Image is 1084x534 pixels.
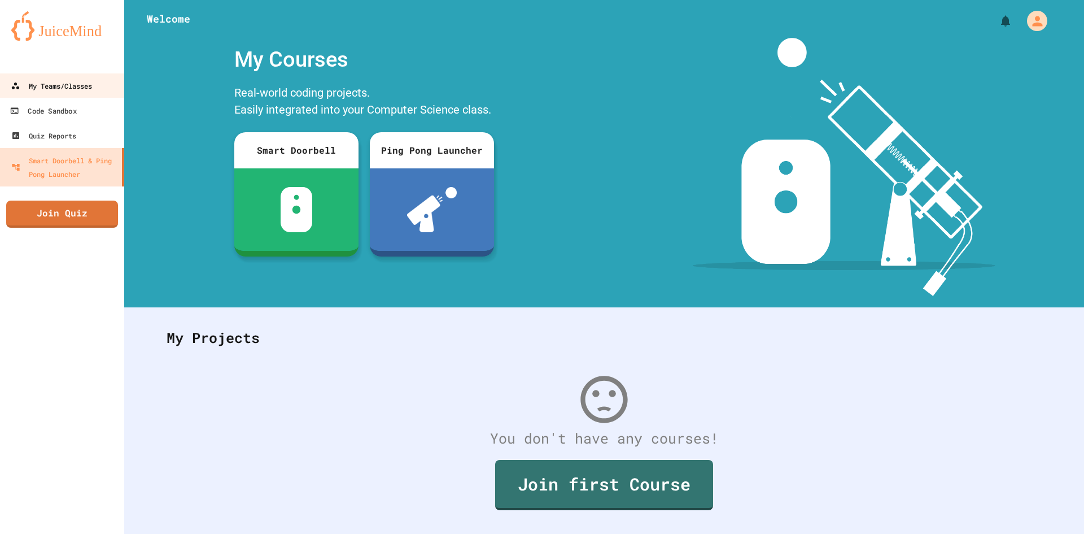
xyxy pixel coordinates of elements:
div: My Projects [155,316,1053,360]
div: Smart Doorbell & Ping Pong Launcher [11,154,117,181]
img: logo-orange.svg [11,11,113,41]
div: Quiz Reports [11,129,76,142]
a: Join Quiz [6,201,118,228]
img: ppl-with-ball.png [407,187,457,232]
div: My Teams/Classes [11,79,92,93]
img: sdb-white.svg [281,187,313,232]
a: Join first Course [495,460,713,510]
div: My Notifications [978,11,1015,31]
img: banner-image-my-projects.png [693,38,995,296]
div: You don't have any courses! [155,428,1053,449]
div: Ping Pong Launcher [370,132,494,168]
div: Smart Doorbell [234,132,359,168]
div: My Account [1015,8,1050,34]
div: My Courses [229,38,500,81]
div: Real-world coding projects. Easily integrated into your Computer Science class. [229,81,500,124]
div: Code Sandbox [10,104,76,118]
